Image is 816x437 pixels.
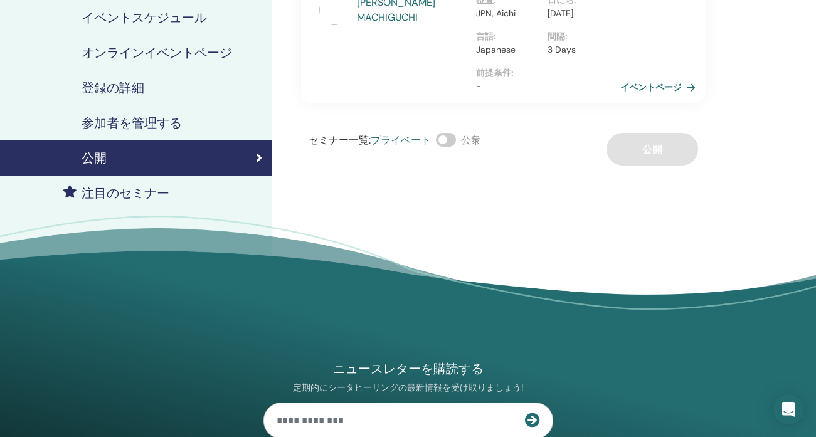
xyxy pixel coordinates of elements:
[548,43,611,56] p: 3 Days
[82,10,207,25] h4: イベントスケジュール
[476,43,539,56] p: Japanese
[461,134,481,147] span: 公衆
[476,66,618,80] p: 前提条件 :
[548,7,611,20] p: [DATE]
[82,80,144,95] h4: 登録の詳細
[82,45,232,60] h4: オンラインイベントページ
[82,186,169,201] h4: 注目のセミナー
[773,394,803,424] div: Open Intercom Messenger
[263,361,553,377] h4: ニュースレターを購読する
[476,7,539,20] p: JPN, Aichi
[548,30,611,43] p: 間隔 :
[620,78,701,97] a: イベントページ
[476,80,618,93] p: -
[82,115,182,130] h4: 参加者を管理する
[371,134,431,147] span: プライベート
[82,150,107,166] h4: 公開
[309,134,371,147] span: セミナー一覧 :
[476,30,539,43] p: 言語 :
[263,382,553,394] p: 定期的にシータヒーリングの最新情報を受け取りましょう!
